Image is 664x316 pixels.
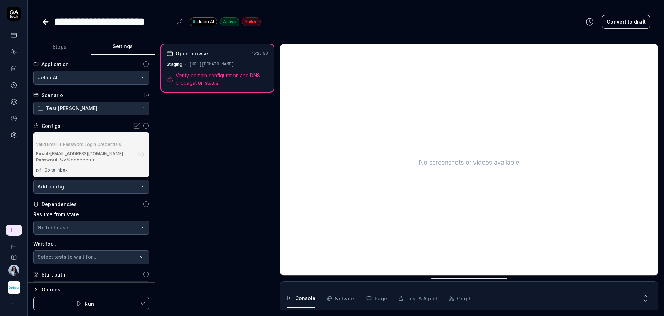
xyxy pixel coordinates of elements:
[36,142,134,147] div: Valid Email + Password Login Credentials
[189,61,234,68] div: [URL][DOMAIN_NAME]
[36,151,134,157] div: - [EMAIL_ADDRESS][DOMAIN_NAME]
[33,71,149,85] button: Jelou AI
[8,281,20,294] img: Jelou AI Logo
[176,50,210,57] div: Open browser
[41,61,69,68] div: Application
[36,151,48,156] b: Email
[167,61,182,68] div: Staging
[398,289,437,308] button: Test & Agent
[3,249,25,261] a: Documentation
[581,15,598,29] button: View version history
[41,271,65,278] div: Start path
[38,74,57,81] span: Jelou AI
[220,17,239,26] div: Active
[33,281,149,293] input: e.g. /about
[38,225,68,230] span: No test case
[197,19,214,25] span: Jelou AI
[33,297,137,310] button: Run
[176,72,268,86] span: Verify domain configuration and DNS propagation status.
[36,165,68,176] button: Go to inbox
[252,51,268,56] time: 15:23:56
[449,289,472,308] button: Graph
[3,276,25,295] button: Jelou AI Logo
[91,38,155,55] button: Settings
[41,201,77,208] div: Dependencies
[326,289,355,308] button: Network
[41,91,63,99] div: Scenario
[33,240,149,247] label: Wait for...
[33,102,149,115] button: Test [PERSON_NAME]
[33,250,149,264] button: Select tests to wait for...
[8,265,19,276] img: d3b8c0a4-b2ec-4016-942c-38cd9e66fe47.jpg
[366,289,387,308] button: Page
[287,289,315,308] button: Console
[3,238,25,249] a: Book a call with us
[36,134,134,141] div: User test
[44,167,68,173] a: Go to inbox
[33,221,149,235] button: No test case
[46,105,98,112] span: Test [PERSON_NAME]
[242,17,261,26] div: Failed
[33,286,149,294] button: Options
[602,15,650,29] button: Convert to draft
[6,225,22,236] a: New conversation
[38,254,96,260] span: Select tests to wait for...
[28,38,91,55] button: Steps
[36,157,57,163] b: Password
[190,17,217,26] a: Jelou AI
[280,44,658,281] div: No screenshots or videos available
[41,122,61,130] div: Configs
[41,286,149,294] div: Options
[33,211,149,218] label: Resume from state...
